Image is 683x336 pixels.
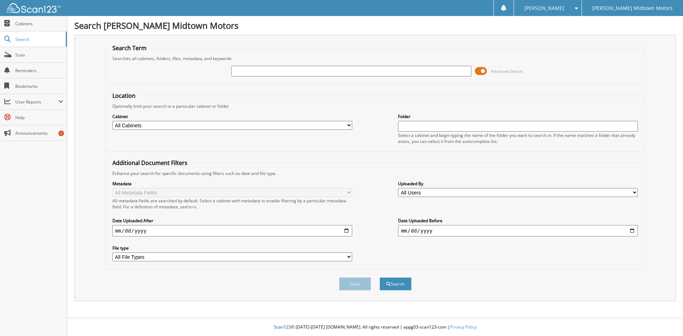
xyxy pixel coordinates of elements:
[398,113,638,119] label: Folder
[67,319,683,336] div: © [DATE]-[DATE] [DOMAIN_NAME]. All rights reserved | appg03-scan123-com |
[109,44,150,52] legend: Search Term
[15,114,63,121] span: Help
[112,181,352,187] label: Metadata
[7,3,60,13] img: scan123-logo-white.svg
[109,55,642,62] div: Searches all cabinets, folders, files, metadata, and keywords
[592,6,673,10] span: [PERSON_NAME] Midtown Motors
[112,245,352,251] label: File type
[15,130,63,136] span: Announcements
[112,218,352,224] label: Date Uploaded After
[109,92,139,100] legend: Location
[112,113,352,119] label: Cabinet
[112,225,352,236] input: start
[398,132,638,144] div: Select a cabinet and begin typing the name of the folder you want to search in. If the name match...
[15,52,63,58] span: Scan
[187,204,196,210] a: here
[74,20,676,31] h1: Search [PERSON_NAME] Midtown Motors
[58,130,64,136] div: 1
[491,69,523,74] span: Advanced Search
[524,6,564,10] span: [PERSON_NAME]
[112,198,352,210] div: All metadata fields are searched by default. Select a cabinet with metadata to enable filtering b...
[15,68,63,74] span: Reminders
[15,36,62,42] span: Search
[15,83,63,89] span: Bookmarks
[15,21,63,27] span: Cabinets
[398,218,638,224] label: Date Uploaded Before
[109,103,642,109] div: Optionally limit your search to a particular cabinet or folder
[274,324,291,330] span: Scan123
[109,170,642,176] div: Enhance your search for specific documents using filters such as date and file type.
[450,324,477,330] a: Privacy Policy
[398,225,638,236] input: end
[380,277,412,290] button: Search
[339,277,371,290] button: Clear
[398,181,638,187] label: Uploaded By
[15,99,58,105] span: User Reports
[109,159,191,167] legend: Additional Document Filters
